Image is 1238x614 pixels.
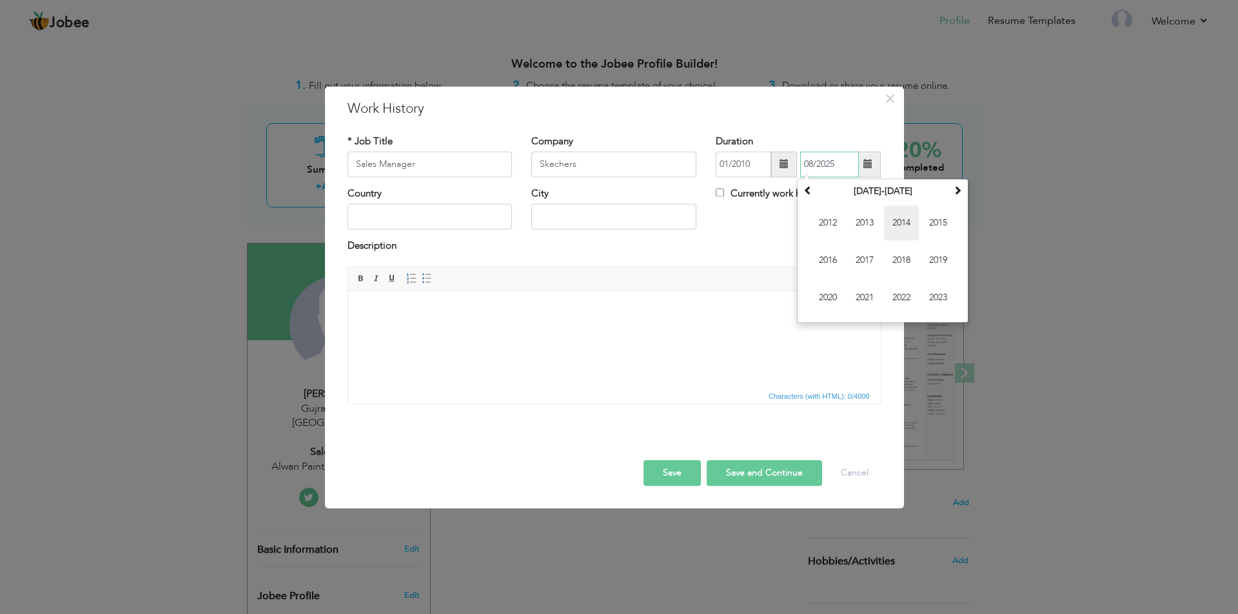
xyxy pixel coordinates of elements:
[348,135,393,148] label: * Job Title
[716,135,753,148] label: Duration
[811,243,845,278] span: 2016
[828,460,881,486] button: Cancel
[348,187,382,200] label: Country
[803,186,812,195] span: Previous Decade
[348,99,881,119] h3: Work History
[385,271,399,285] a: Underline
[369,271,384,285] a: Italic
[707,460,822,486] button: Save and Continue
[885,87,896,110] span: ×
[880,88,901,109] button: Close
[716,187,814,200] label: Currently work here
[811,206,845,240] span: 2012
[716,188,724,197] input: Currently work here
[953,186,962,195] span: Next Decade
[766,390,872,402] span: Characters (with HTML): 0/4000
[816,182,950,201] th: Select Decade
[884,206,919,240] span: 2014
[716,151,771,177] input: From
[766,390,874,402] div: Statistics
[921,243,956,278] span: 2019
[404,271,418,285] a: Insert/Remove Numbered List
[921,206,956,240] span: 2015
[420,271,434,285] a: Insert/Remove Bulleted List
[354,271,368,285] a: Bold
[884,280,919,315] span: 2022
[921,280,956,315] span: 2023
[531,187,549,200] label: City
[884,243,919,278] span: 2018
[847,206,882,240] span: 2013
[811,280,845,315] span: 2020
[348,291,881,388] iframe: Rich Text Editor, workEditor
[644,460,701,486] button: Save
[800,151,859,177] input: Present
[348,240,397,253] label: Description
[847,280,882,315] span: 2021
[847,243,882,278] span: 2017
[531,135,573,148] label: Company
